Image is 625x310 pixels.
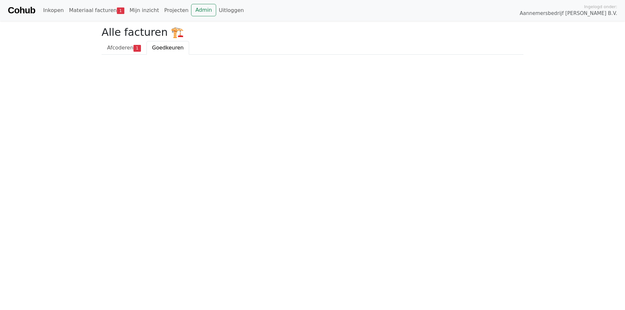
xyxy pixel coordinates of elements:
a: Mijn inzicht [127,4,162,17]
a: Afcoderen1 [102,41,146,55]
a: Materiaal facturen1 [66,4,127,17]
span: Aannemersbedrijf [PERSON_NAME] B.V. [520,10,617,17]
a: Cohub [8,3,35,18]
span: 1 [133,45,141,51]
span: 1 [117,7,124,14]
h2: Alle facturen 🏗️ [102,26,523,38]
span: Ingelogd onder: [584,4,617,10]
a: Projecten [161,4,191,17]
a: Admin [191,4,216,16]
a: Goedkeuren [146,41,189,55]
span: Goedkeuren [152,45,184,51]
a: Inkopen [40,4,66,17]
a: Uitloggen [216,4,246,17]
span: Afcoderen [107,45,133,51]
